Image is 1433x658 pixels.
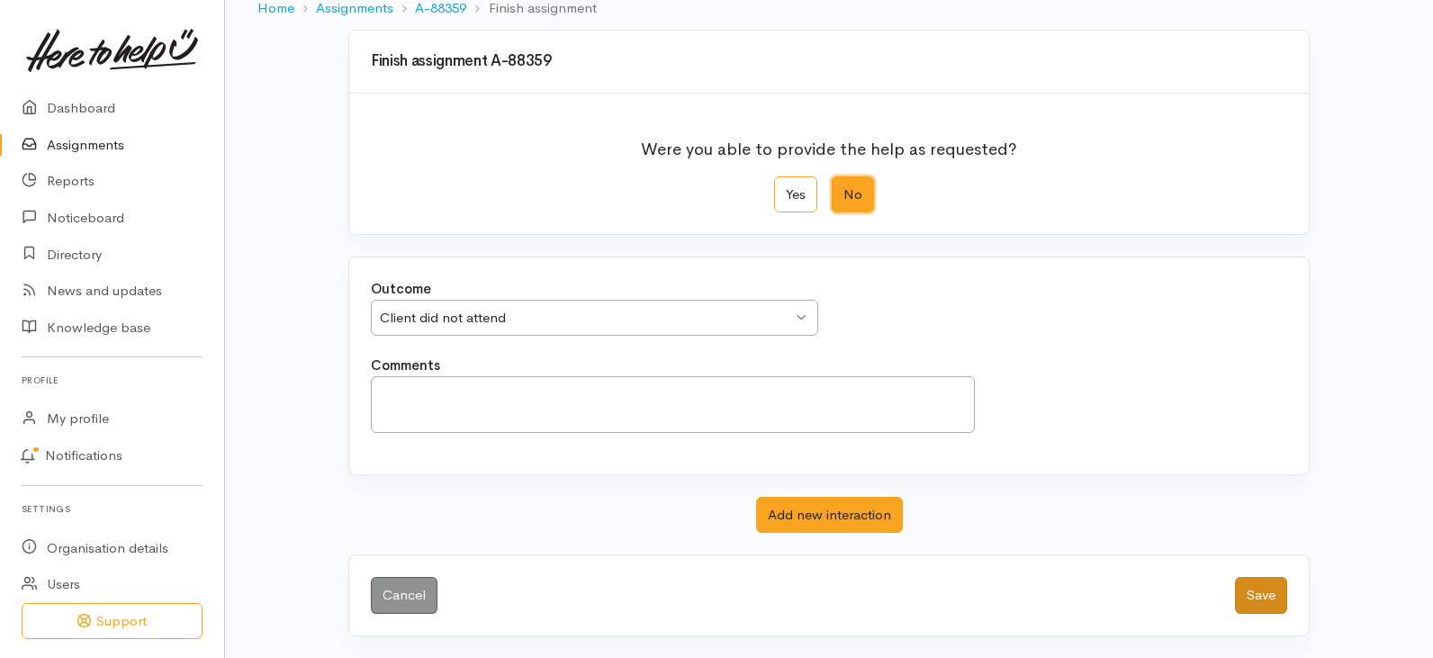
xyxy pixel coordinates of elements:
[380,308,792,329] div: Client did not attend
[832,176,874,213] label: No
[22,497,203,521] h6: Settings
[22,368,203,392] h6: Profile
[641,126,1017,162] p: Were you able to provide the help as requested?
[371,577,437,614] a: Cancel
[371,356,440,376] label: Comments
[1235,577,1287,614] button: Save
[371,279,431,300] label: Outcome
[774,176,817,213] label: Yes
[756,497,903,534] button: Add new interaction
[371,53,1287,70] h3: Finish assignment A-88359
[22,603,203,640] button: Support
